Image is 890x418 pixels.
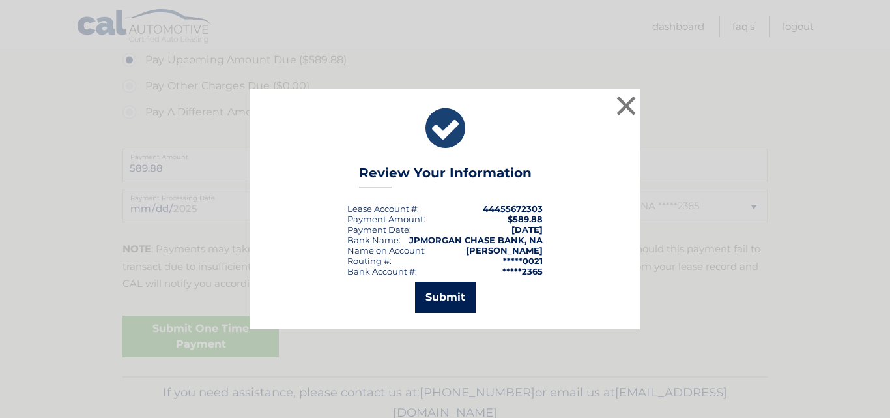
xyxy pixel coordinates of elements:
[347,203,419,214] div: Lease Account #:
[483,203,543,214] strong: 44455672303
[347,245,426,256] div: Name on Account:
[347,235,401,245] div: Bank Name:
[511,224,543,235] span: [DATE]
[347,256,392,266] div: Routing #:
[466,245,543,256] strong: [PERSON_NAME]
[347,266,417,276] div: Bank Account #:
[409,235,543,245] strong: JPMORGAN CHASE BANK, NA
[359,165,532,188] h3: Review Your Information
[347,224,411,235] div: :
[415,282,476,313] button: Submit
[347,224,409,235] span: Payment Date
[347,214,425,224] div: Payment Amount:
[613,93,639,119] button: ×
[508,214,543,224] span: $589.88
